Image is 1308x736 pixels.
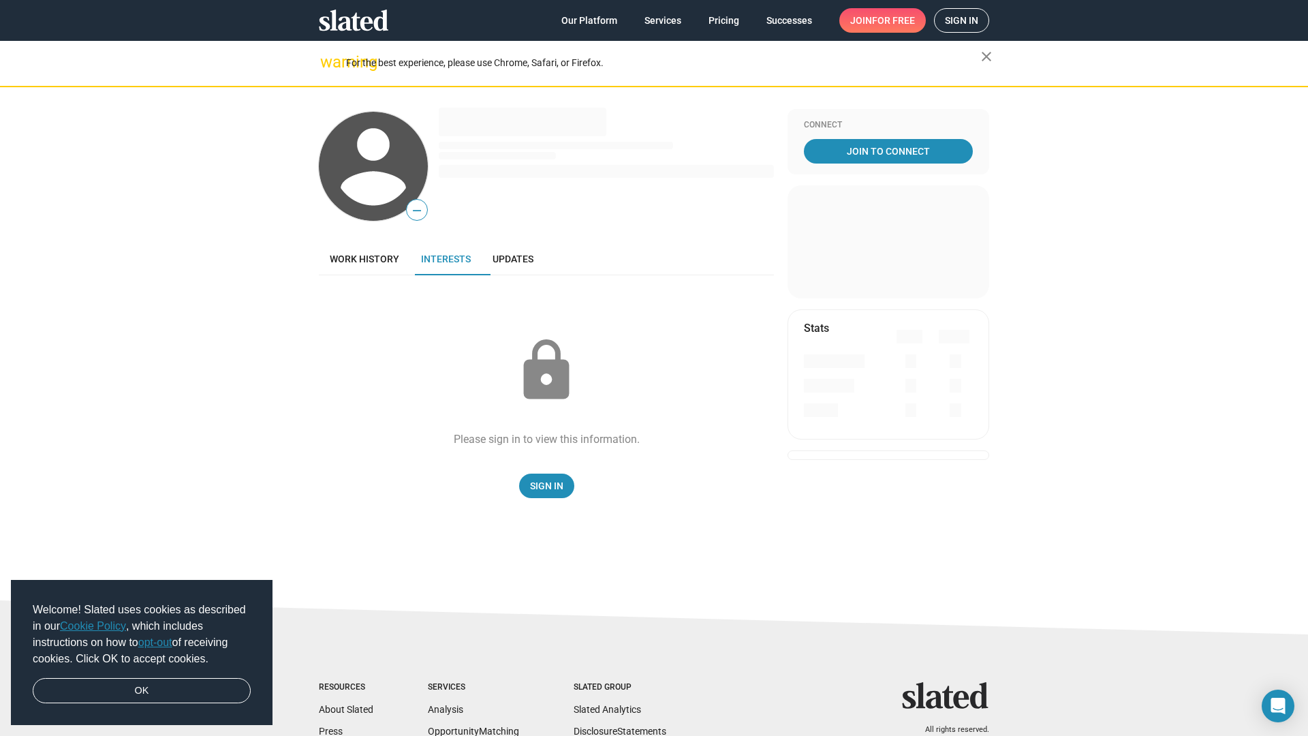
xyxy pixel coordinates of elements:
a: Analysis [428,704,463,715]
span: Join [850,8,915,33]
span: Sign In [530,474,563,498]
a: Slated Analytics [574,704,641,715]
a: dismiss cookie message [33,678,251,704]
a: Services [634,8,692,33]
div: Slated Group [574,682,666,693]
div: Please sign in to view this information. [454,432,640,446]
a: Cookie Policy [60,620,126,632]
span: Welcome! Slated uses cookies as described in our , which includes instructions on how to of recei... [33,602,251,667]
span: Interests [421,254,471,264]
a: Join To Connect [804,139,973,164]
a: Sign In [519,474,574,498]
span: for free [872,8,915,33]
div: Open Intercom Messenger [1262,690,1294,722]
span: Successes [766,8,812,33]
mat-icon: warning [320,54,337,70]
span: Services [644,8,681,33]
span: Join To Connect [807,139,970,164]
span: Pricing [708,8,739,33]
div: cookieconsent [11,580,272,726]
a: About Slated [319,704,373,715]
span: Sign in [945,9,978,32]
a: opt-out [138,637,172,648]
div: Resources [319,682,373,693]
div: Connect [804,120,973,131]
a: Our Platform [550,8,628,33]
span: — [407,202,427,219]
div: For the best experience, please use Chrome, Safari, or Firefox. [346,54,981,72]
mat-icon: lock [512,337,580,405]
span: Our Platform [561,8,617,33]
span: Work history [330,254,399,264]
span: Updates [493,254,533,264]
div: Services [428,682,519,693]
a: Sign in [934,8,989,33]
mat-card-title: Stats [804,321,829,335]
mat-icon: close [978,48,995,65]
a: Work history [319,243,410,275]
a: Updates [482,243,544,275]
a: Pricing [698,8,750,33]
a: Joinfor free [839,8,926,33]
a: Successes [756,8,823,33]
a: Interests [410,243,482,275]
